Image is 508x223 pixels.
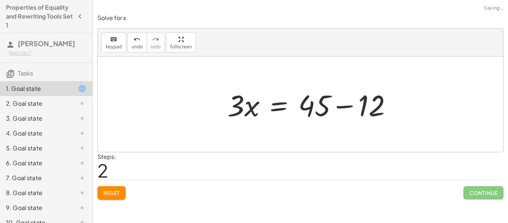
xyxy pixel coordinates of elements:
[170,44,192,50] span: fullscreen
[78,159,87,168] i: Task not started.
[147,32,165,52] button: redoredo
[78,114,87,123] i: Task not started.
[97,186,126,200] button: Reset
[18,69,33,77] span: Tasks
[6,3,73,30] h4: Properties of Equality and Rewriting Tools Set 1
[78,99,87,108] i: Task not started.
[78,203,87,212] i: Task not started.
[9,49,87,57] div: Not you?
[6,188,66,197] div: 8. Goal state
[6,159,66,168] div: 6. Goal state
[78,144,87,153] i: Task not started.
[97,153,116,160] label: Steps:
[166,32,196,52] button: fullscreen
[18,39,75,48] span: [PERSON_NAME]
[78,173,87,182] i: Task not started.
[106,44,122,50] span: keypad
[132,44,143,50] span: undo
[103,189,120,196] span: Reset
[97,159,108,182] span: 2
[152,35,159,44] i: redo
[78,129,87,138] i: Task not started.
[97,14,504,22] p: Solve for x.
[6,84,66,93] div: 1. Goal state
[78,188,87,197] i: Task not started.
[6,99,66,108] div: 2. Goal state
[484,4,504,12] span: Saving…
[128,32,147,52] button: undoundo
[78,84,87,93] i: Task started.
[102,32,126,52] button: keyboardkeypad
[6,203,66,212] div: 9. Goal state
[134,35,141,44] i: undo
[151,44,161,50] span: redo
[6,173,66,182] div: 7. Goal state
[6,129,66,138] div: 4. Goal state
[110,35,117,44] i: keyboard
[6,144,66,153] div: 5. Goal state
[6,114,66,123] div: 3. Goal state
